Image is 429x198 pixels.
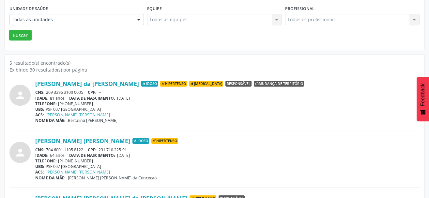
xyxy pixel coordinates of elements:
span: TELEFONE: [35,101,57,107]
span: NOME DA MÃE: [35,118,66,123]
a: [PERSON_NAME] [PERSON_NAME] [46,169,110,175]
span: [MEDICAL_DATA] [189,81,223,87]
span: ACS: [35,169,44,175]
span: IDADE: [35,95,49,101]
div: [PHONE_NUMBER] [35,101,420,107]
span: CPF: [88,147,97,153]
span: TELEFONE: [35,158,57,164]
span: ACS: [35,112,44,118]
span: [PERSON_NAME] [PERSON_NAME] da Concecao [68,175,157,181]
span: Mudança de território [254,81,304,87]
span: Idoso [141,81,158,87]
span: UBS: [35,107,44,112]
span: Hipertenso [160,81,187,87]
span: DATA DE NASCIMENTO: [69,153,115,158]
span: DATA DE NASCIMENTO: [69,95,115,101]
button: Buscar [9,30,32,41]
label: Equipe [147,4,162,14]
span: -- [99,90,101,95]
span: 231.710.225-91 [99,147,127,153]
label: Profissional [285,4,314,14]
span: IDADE: [35,153,49,158]
div: PSF 007 [GEOGRAPHIC_DATA] [35,107,420,112]
div: PSF 007 [GEOGRAPHIC_DATA] [35,164,420,169]
div: 704 6001 1105 8122 [35,147,420,153]
div: 209 3396 3100 0005 [35,90,420,95]
a: [PERSON_NAME] da [PERSON_NAME] [35,80,139,87]
span: Todas as unidades [12,16,130,23]
div: 81 anos [35,95,420,101]
div: 5 resultado(s) encontrado(s) [9,59,420,66]
span: [DATE] [117,95,130,101]
div: [PHONE_NUMBER] [35,158,420,164]
span: [DATE] [117,153,130,158]
a: [PERSON_NAME] [PERSON_NAME] [35,137,130,144]
span: UBS: [35,164,44,169]
div: 64 anos [35,153,420,158]
span: Responsável [225,81,252,87]
span: NOME DA MÃE: [35,175,66,181]
i: person [14,90,26,101]
button: Feedback - Mostrar pesquisa [417,77,429,121]
span: CNS: [35,147,45,153]
i: person [14,147,26,158]
span: Idoso [132,138,149,144]
span: CNS: [35,90,45,95]
a: [PERSON_NAME] [PERSON_NAME] [46,112,110,118]
span: Feedback [420,83,426,106]
div: Exibindo 30 resultado(s) por página [9,66,420,73]
span: Hipertenso [151,138,178,144]
span: Bertulina [PERSON_NAME] [68,118,117,123]
label: Unidade de saúde [9,4,48,14]
span: CPF: [88,90,97,95]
